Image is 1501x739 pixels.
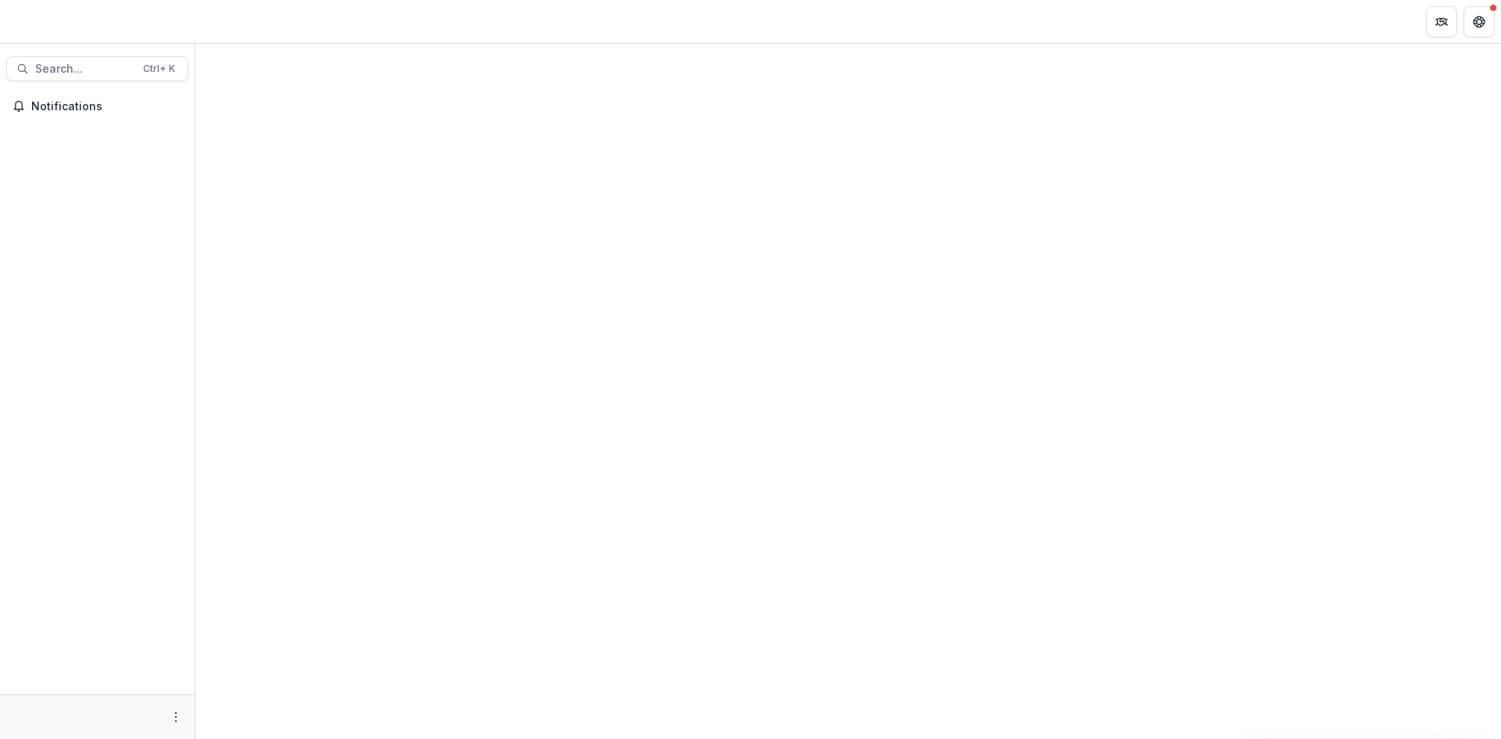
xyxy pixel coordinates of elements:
[202,10,268,33] nav: breadcrumb
[167,708,185,726] button: More
[1426,6,1457,38] button: Partners
[31,100,182,113] span: Notifications
[6,94,188,119] button: Notifications
[35,63,134,76] span: Search...
[6,56,188,81] button: Search...
[1463,6,1495,38] button: Get Help
[140,60,178,77] div: Ctrl + K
